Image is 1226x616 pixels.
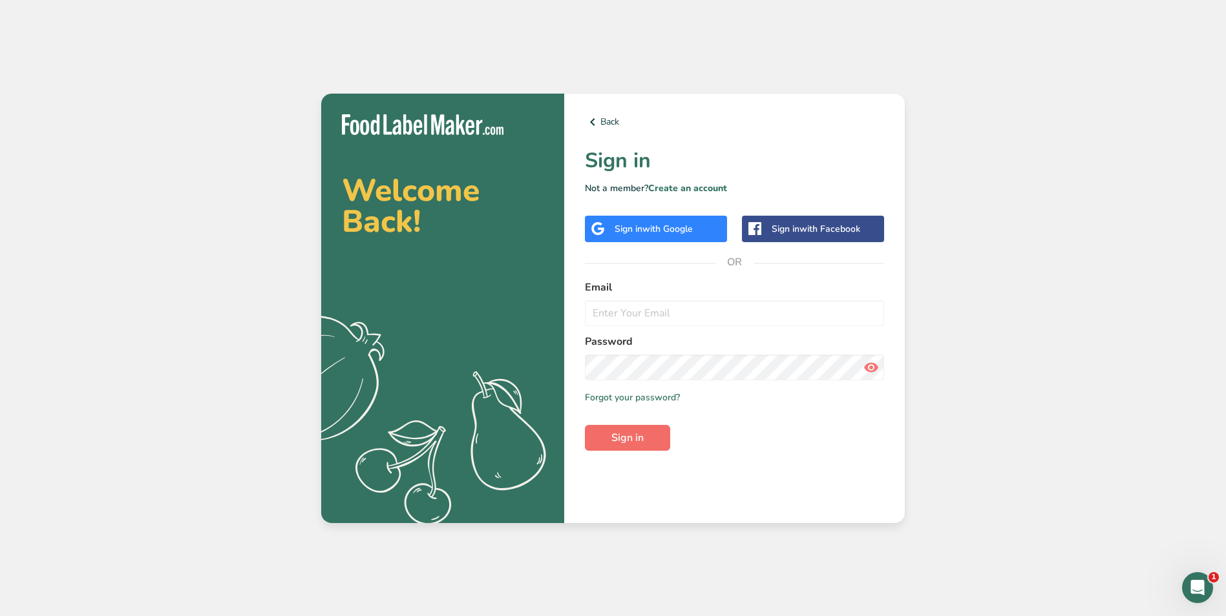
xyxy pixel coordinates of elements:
[715,243,754,282] span: OR
[342,175,544,237] h2: Welcome Back!
[585,114,884,130] a: Back
[648,182,727,194] a: Create an account
[772,222,860,236] div: Sign in
[585,425,670,451] button: Sign in
[642,223,693,235] span: with Google
[585,280,884,295] label: Email
[585,181,884,195] p: Not a member?
[799,223,860,235] span: with Facebook
[585,391,680,404] a: Forgot your password?
[585,334,884,349] label: Password
[611,430,644,446] span: Sign in
[585,145,884,176] h1: Sign in
[342,114,503,136] img: Food Label Maker
[615,222,693,236] div: Sign in
[1182,572,1213,603] iframe: Intercom live chat
[1209,572,1219,582] span: 1
[585,300,884,326] input: Enter Your Email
